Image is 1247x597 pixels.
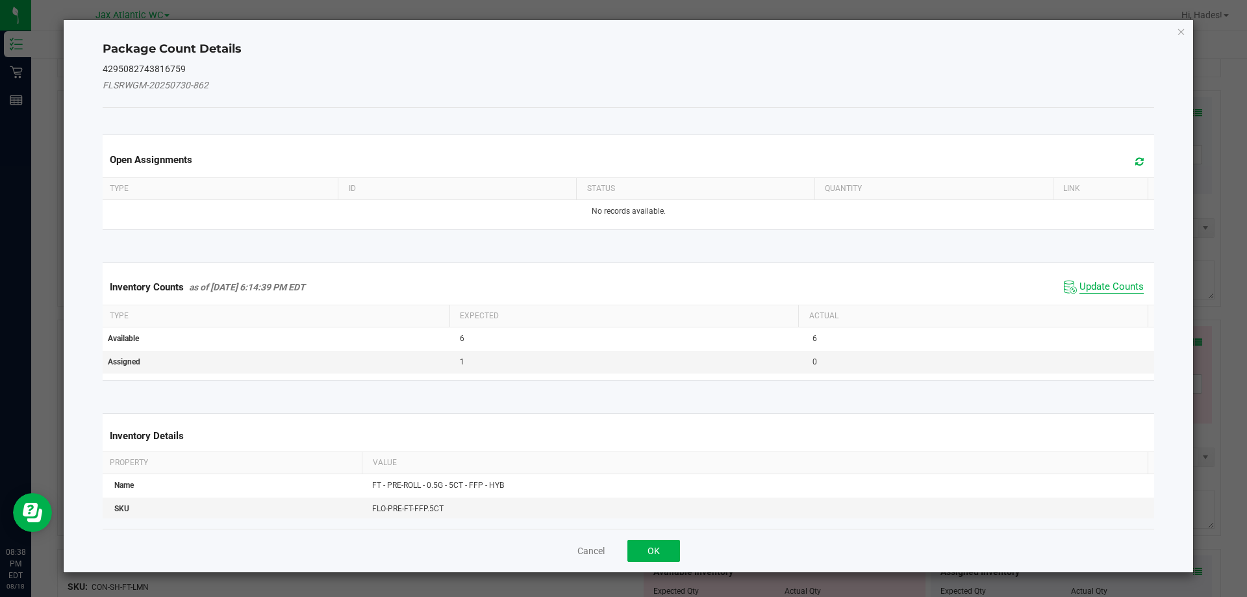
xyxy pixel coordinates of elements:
span: Quantity [825,184,862,193]
iframe: Resource center [13,493,52,532]
button: Close [1177,23,1186,39]
span: Assigned [108,357,140,366]
span: as of [DATE] 6:14:39 PM EDT [189,282,305,292]
span: Property [110,458,148,467]
span: FLO-PRE-FT-FFP.5CT [372,504,444,513]
span: Open Assignments [110,154,192,166]
span: Inventory Counts [110,281,184,293]
span: Expected [460,311,499,320]
h5: FLSRWGM-20250730-862 [103,81,1155,90]
span: Status [587,184,615,193]
span: Type [110,184,129,193]
span: 6 [812,334,817,343]
span: Available [108,334,139,343]
span: Inventory Details [110,430,184,442]
td: No records available. [100,200,1157,223]
span: Name [114,481,134,490]
span: Type [110,311,129,320]
span: Value [373,458,397,467]
span: FT - PRE-ROLL - 0.5G - 5CT - FFP - HYB [372,481,504,490]
span: Link [1063,184,1080,193]
span: SKU [114,504,129,513]
button: Cancel [577,544,605,557]
span: Actual [809,311,838,320]
span: ID [349,184,356,193]
span: Update Counts [1079,281,1144,294]
h5: 4295082743816759 [103,64,1155,74]
span: 6 [460,334,464,343]
h4: Package Count Details [103,41,1155,58]
span: 1 [460,357,464,366]
button: OK [627,540,680,562]
span: 0 [812,357,817,366]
